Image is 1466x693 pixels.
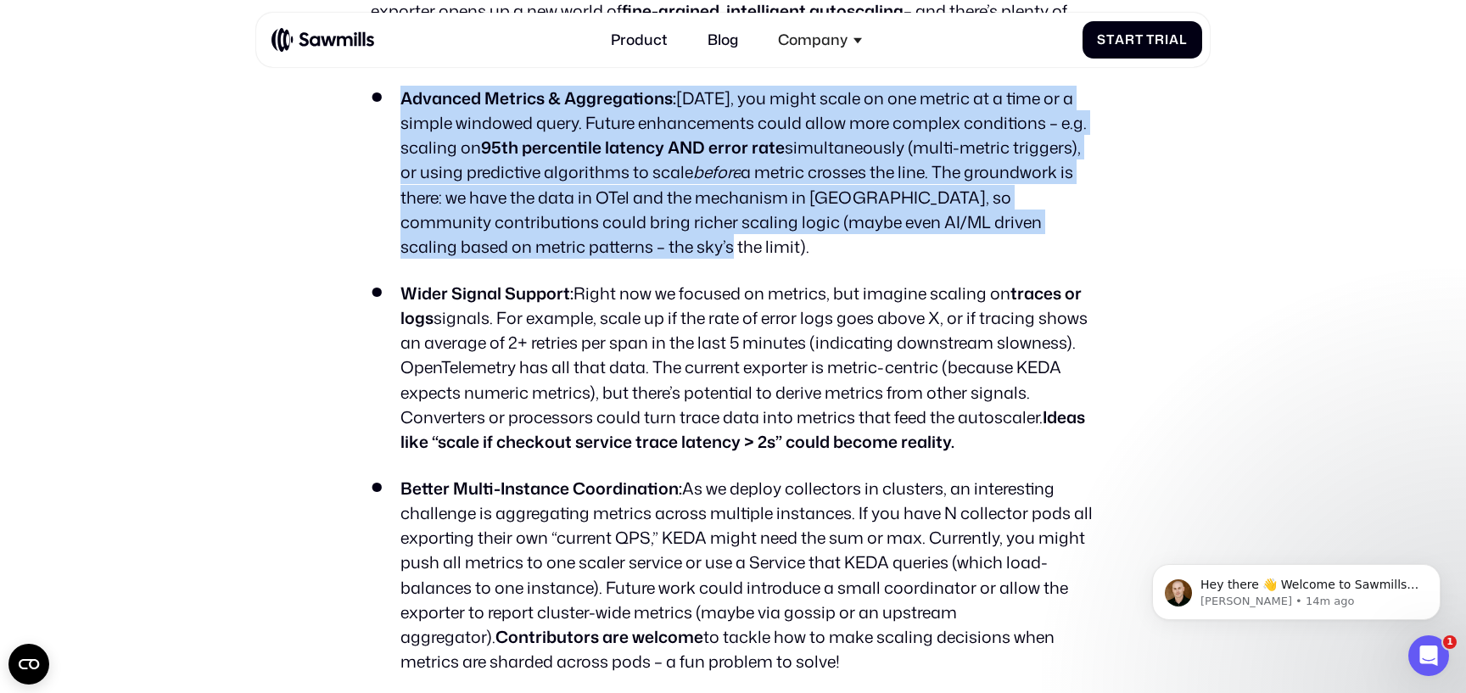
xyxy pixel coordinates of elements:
span: T [1146,32,1155,48]
span: i [1165,32,1169,48]
strong: Ideas like “scale if checkout service trace latency > 2s” could become reality. [400,405,1085,453]
li: [DATE], you might scale on one metric at a time or a simple windowed query. Future enhancements c... [371,86,1094,259]
span: l [1179,32,1188,48]
li: Right now we focused on metrics, but imagine scaling on signals. For example, scale up if the rat... [371,281,1094,454]
span: r [1125,32,1135,48]
span: t [1106,32,1115,48]
a: Product [600,20,678,60]
span: 1 [1443,635,1457,649]
div: Company [767,20,873,60]
span: r [1155,32,1165,48]
span: a [1115,32,1125,48]
a: Blog [697,20,749,60]
span: a [1169,32,1179,48]
iframe: Intercom live chat [1408,635,1449,676]
a: StartTrial [1083,21,1202,59]
button: Open CMP widget [8,644,49,685]
strong: Contributors are welcome [495,625,703,648]
strong: 95th percentile latency AND error rate [481,136,785,159]
strong: traces or logs [400,282,1082,329]
strong: Advanced Metrics & Aggregations: [400,87,676,109]
div: Company [778,31,848,49]
strong: Wider Signal Support: [400,282,574,305]
span: t [1135,32,1144,48]
span: S [1097,32,1106,48]
strong: Better Multi-Instance Coordination: [400,477,682,500]
li: As we deploy collectors in clusters, an interesting challenge is aggregating metrics across multi... [371,476,1094,673]
iframe: Intercom notifications message [1127,528,1466,647]
em: before [693,160,741,183]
